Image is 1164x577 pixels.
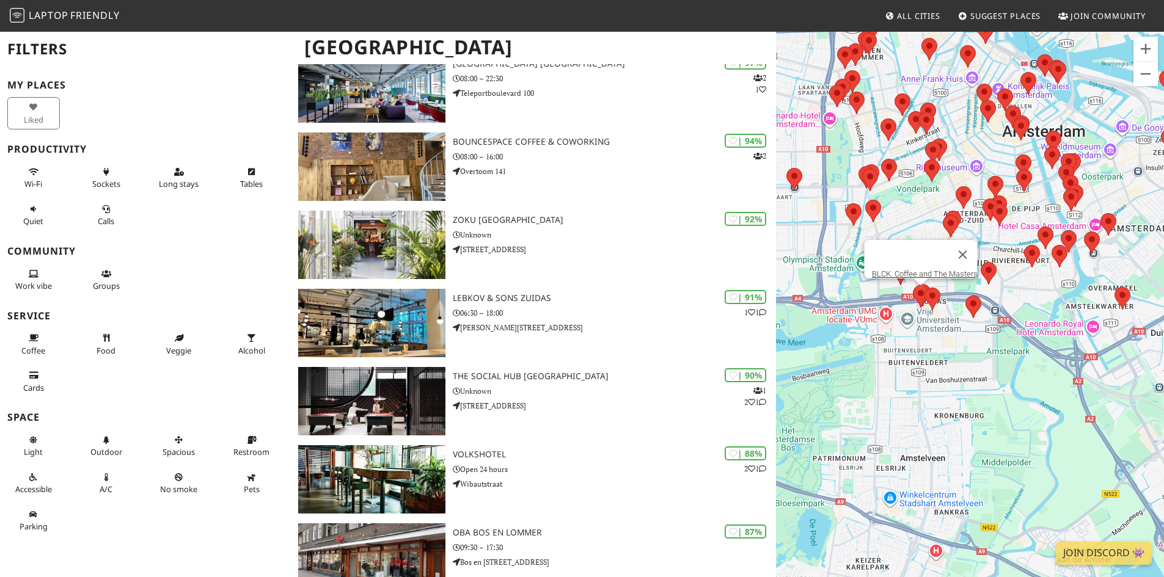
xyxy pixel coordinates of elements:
img: Aristo Meeting Center Amsterdam [298,54,445,123]
button: Outdoor [80,430,133,462]
span: Work-friendly tables [240,178,263,189]
span: Power sockets [92,178,120,189]
span: Stable Wi-Fi [24,178,42,189]
span: Credit cards [23,382,44,393]
span: Video/audio calls [98,216,114,227]
a: BounceSpace Coffee & Coworking | 94% 2 BounceSpace Coffee & Coworking 08:00 – 16:00 Overtoom 141 [291,132,776,201]
span: Accessible [15,484,52,495]
button: Pets [225,467,278,499]
a: LaptopFriendly LaptopFriendly [10,5,120,27]
button: Zoom in [1133,37,1158,61]
span: Quiet [23,216,43,227]
img: Lebkov & Sons Zuidas [298,289,445,357]
a: Join Community [1053,5,1151,27]
button: Restroom [225,430,278,462]
span: Alcohol [238,345,265,356]
div: | 90% [725,368,766,382]
span: Laptop [29,9,68,22]
button: Food [80,328,133,360]
span: Long stays [159,178,199,189]
p: Open 24 hours [453,463,776,475]
p: Overtoom 141 [453,165,776,177]
p: 2 1 [753,72,766,95]
h3: My Places [7,79,284,91]
button: Close [948,240,977,269]
div: | 92% [725,212,766,226]
span: Friendly [70,9,119,22]
span: Natural light [24,446,43,457]
span: Food [97,345,115,356]
p: Wibautstraat [453,478,776,490]
button: Accessible [7,467,60,499]
button: Light [7,430,60,462]
button: Veggie [153,328,205,360]
h3: Volkshotel [453,449,776,460]
div: | 94% [725,134,766,148]
p: Unknown [453,229,776,241]
h3: Community [7,245,284,257]
button: Spacious [153,430,205,462]
button: Sockets [80,162,133,194]
p: 2 1 [744,463,766,474]
span: Suggest Places [970,10,1041,21]
p: Bos en [STREET_ADDRESS] [453,556,776,568]
button: Coffee [7,328,60,360]
img: Zoku Amsterdam [298,211,445,279]
span: Veggie [166,345,191,356]
span: Parking [20,521,48,532]
img: LaptopFriendly [10,8,24,23]
span: Outdoor area [90,446,122,457]
h3: Space [7,412,284,423]
h3: BounceSpace Coffee & Coworking [453,137,776,147]
p: [STREET_ADDRESS] [453,400,776,412]
button: Alcohol [225,328,278,360]
button: Long stays [153,162,205,194]
a: Zoku Amsterdam | 92% Zoku [GEOGRAPHIC_DATA] Unknown [STREET_ADDRESS] [291,211,776,279]
p: 08:00 – 16:00 [453,151,776,162]
span: Join Community [1071,10,1146,21]
p: 09:30 – 17:30 [453,542,776,553]
button: Calls [80,199,133,231]
img: Volkshotel [298,445,445,513]
p: 06:30 – 18:00 [453,307,776,319]
span: Coffee [21,345,45,356]
p: [STREET_ADDRESS] [453,244,776,255]
h3: Productivity [7,143,284,155]
a: Suggest Places [953,5,1046,27]
h1: [GEOGRAPHIC_DATA] [295,31,774,64]
h3: Service [7,310,284,322]
span: Air conditioned [100,484,112,495]
button: Quiet [7,199,60,231]
button: Parking [7,504,60,537]
button: Wi-Fi [7,162,60,194]
p: 1 2 1 [744,385,766,408]
a: Volkshotel | 88% 21 Volkshotel Open 24 hours Wibautstraat [291,445,776,513]
div: | 87% [725,524,766,539]
a: Aristo Meeting Center Amsterdam | 97% 21 [GEOGRAPHIC_DATA] [GEOGRAPHIC_DATA] 08:00 – 22:30 Telepo... [291,54,776,123]
span: All Cities [897,10,940,21]
button: A/C [80,467,133,499]
h2: Filters [7,31,284,68]
span: Spacious [163,446,195,457]
p: 2 [753,150,766,162]
button: Tables [225,162,278,194]
h3: OBA Bos en Lommer [453,528,776,538]
button: Work vibe [7,264,60,296]
img: BounceSpace Coffee & Coworking [298,132,445,201]
h3: Zoku [GEOGRAPHIC_DATA] [453,215,776,225]
button: Cards [7,365,60,397]
div: | 88% [725,446,766,460]
div: | 91% [725,290,766,304]
span: Smoke free [160,484,197,495]
h3: Lebkov & Sons Zuidas [453,293,776,303]
p: [PERSON_NAME][STREET_ADDRESS] [453,322,776,333]
img: The Social Hub Amsterdam City [298,367,445,435]
button: No smoke [153,467,205,499]
button: Groups [80,264,133,296]
span: Pet friendly [244,484,260,495]
span: Restroom [233,446,269,457]
a: BLCK. Coffee and The Masters [871,269,977,278]
a: All Cities [880,5,945,27]
a: The Social Hub Amsterdam City | 90% 121 The Social Hub [GEOGRAPHIC_DATA] Unknown [STREET_ADDRESS] [291,367,776,435]
h3: The Social Hub [GEOGRAPHIC_DATA] [453,371,776,382]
